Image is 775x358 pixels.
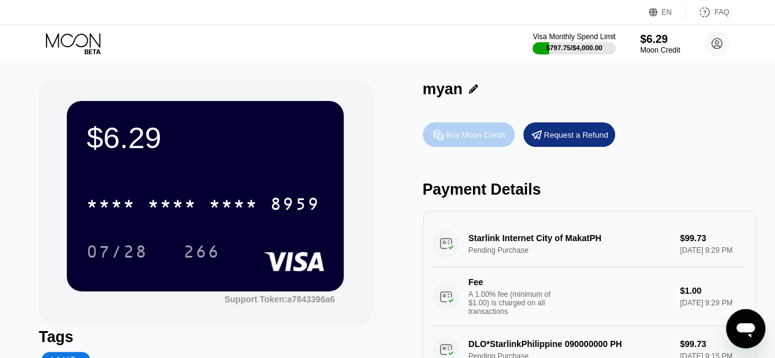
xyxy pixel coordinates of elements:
[183,244,220,263] div: 266
[546,44,602,51] div: $797.75 / $4,000.00
[423,181,756,198] div: Payment Details
[662,8,672,17] div: EN
[640,33,680,46] div: $6.29
[680,299,746,307] div: [DATE] 9:29 PM
[469,290,561,316] div: A 1.00% fee (minimum of $1.00) is charged on all transactions
[640,46,680,54] div: Moon Credit
[433,267,746,326] div: FeeA 1.00% fee (minimum of $1.00) is charged on all transactions$1.00[DATE] 9:29 PM
[270,196,319,215] div: 8959
[86,244,148,263] div: 07/28
[469,277,554,287] div: Fee
[446,130,505,140] div: Buy Moon Credit
[39,328,372,346] div: Tags
[532,32,615,54] div: Visa Monthly Spend Limit$797.75/$4,000.00
[532,32,615,41] div: Visa Monthly Spend Limit
[86,121,324,155] div: $6.29
[174,236,229,267] div: 266
[640,33,680,54] div: $6.29Moon Credit
[714,8,729,17] div: FAQ
[649,6,686,18] div: EN
[224,294,335,304] div: Support Token:a7843396a6
[77,236,157,267] div: 07/28
[423,80,463,98] div: myan
[680,286,746,296] div: $1.00
[544,130,608,140] div: Request a Refund
[423,122,515,147] div: Buy Moon Credit
[224,294,335,304] div: Support Token: a7843396a6
[523,122,615,147] div: Request a Refund
[726,309,765,348] iframe: Button to launch messaging window
[686,6,729,18] div: FAQ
